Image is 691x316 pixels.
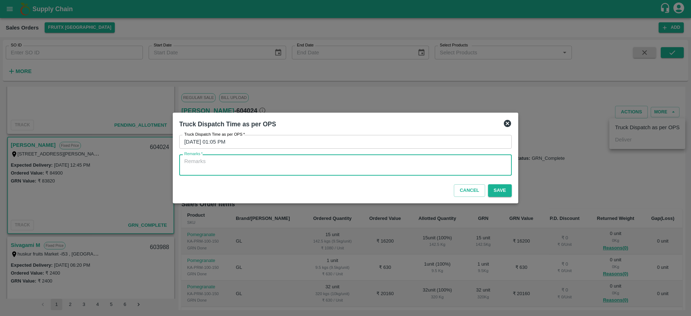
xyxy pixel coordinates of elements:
button: Cancel [454,184,485,197]
label: Truck Dispatch Time as per OPS [184,132,245,137]
b: Truck Dispatch Time as per OPS [179,121,276,128]
button: Save [488,184,512,197]
input: Choose date, selected date is Sep 4, 2025 [179,135,507,149]
label: Remarks [184,151,203,157]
